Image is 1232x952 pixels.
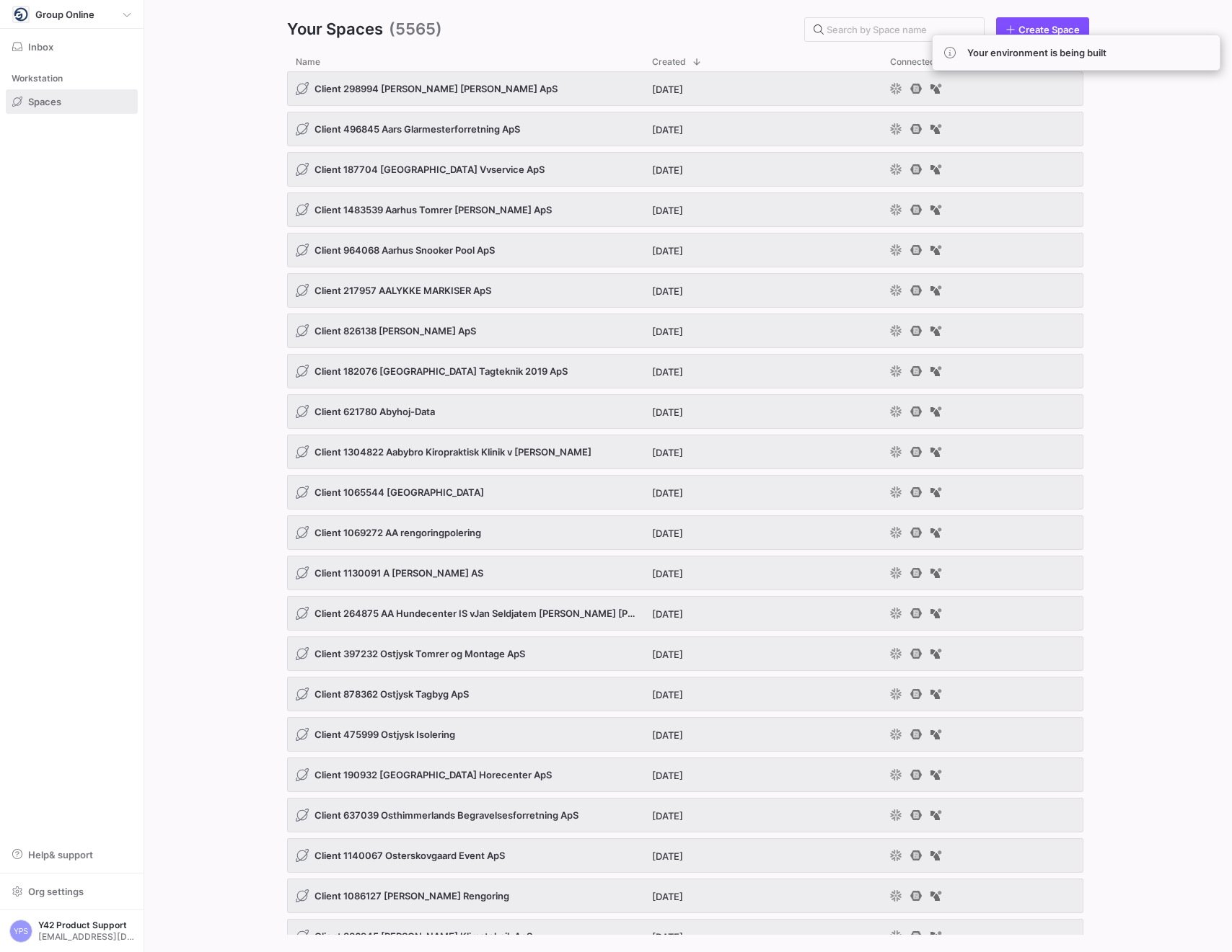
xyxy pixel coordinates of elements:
span: [DATE] [652,245,683,257]
span: [DATE] [652,649,683,660]
span: Client 964068 Aarhus Snooker Pool ApS [314,244,495,256]
div: Press SPACE to select this row. [287,112,1083,152]
span: [DATE] [652,608,683,620]
span: Spaces [28,96,61,107]
span: Y42 Product Support [38,920,134,930]
span: Client 1086127 [PERSON_NAME] Rengoring [314,890,509,902]
span: Client 298994 [PERSON_NAME] [PERSON_NAME] ApS [314,83,558,94]
span: [DATE] [652,366,683,378]
span: Client 397232 Ostjysk Tomrer og Montage ApS [314,648,525,659]
span: Client 496845 Aars Glarmesterforretning ApS [314,123,520,135]
span: [EMAIL_ADDRESS][DOMAIN_NAME] [38,932,134,942]
span: [DATE] [652,205,683,216]
span: Client 1065544 [GEOGRAPHIC_DATA] [314,486,484,498]
div: YPS [9,920,32,943]
span: [DATE] [652,84,683,95]
div: Press SPACE to select this row. [287,313,1083,354]
div: Press SPACE to select this row. [287,515,1083,556]
span: Org settings [28,886,84,897]
span: Client 217957 AALYKKE MARKISER ApS [314,285,491,296]
span: Client 1069272 AA rengoringpolering [314,527,481,538]
span: [DATE] [652,729,683,741]
span: [DATE] [652,164,683,176]
span: Client 1304822 Aabybro Kiropraktisk Klinik v [PERSON_NAME] [314,446,591,458]
span: Group Online [35,9,94,20]
span: [DATE] [652,124,683,135]
span: Your Spaces [287,17,383,42]
span: Client 187704 [GEOGRAPHIC_DATA] Vvservice ApS [314,164,545,175]
span: [DATE] [652,326,683,337]
div: Press SPACE to select this row. [287,556,1083,596]
span: Client 886945 [PERSON_NAME] Klimateknik ApS [314,930,532,942]
div: Press SPACE to select this row. [287,71,1083,112]
div: Press SPACE to select this row. [287,354,1083,394]
span: [DATE] [652,770,683,781]
span: Client 826138 [PERSON_NAME] ApS [314,325,476,337]
span: Client 637039 Osthimmerlands Begravelsesforretning ApS [314,809,578,821]
div: Press SPACE to select this row. [287,394,1083,435]
div: Workstation [6,68,138,89]
div: Press SPACE to select this row. [287,878,1083,919]
span: Client 1130091 A [PERSON_NAME] AS [314,567,483,579]
span: Connected services [890,57,972,67]
div: Press SPACE to select this row. [287,757,1083,798]
div: Press SPACE to select this row. [287,475,1083,515]
span: [DATE] [652,285,683,297]
div: Press SPACE to select this row. [287,636,1083,677]
span: Client 621780 Abyhoj-Data [314,406,435,417]
span: (5565) [389,17,442,42]
div: Press SPACE to select this row. [287,233,1083,273]
span: [DATE] [652,931,683,943]
span: [DATE] [652,891,683,902]
div: Press SPACE to select this row. [287,838,1083,878]
span: Created [652,57,686,67]
span: Help & support [28,849,93,860]
div: Press SPACE to select this row. [287,152,1083,192]
img: https://storage.googleapis.com/y42-prod-data-exchange/images/yakPloC5i6AioCi4fIczWrDfRkcT4LKn1FCT... [14,7,28,22]
span: Client 264875 AA Hundecenter IS vJan Seldjatem [PERSON_NAME] [PERSON_NAME] [314,608,635,619]
span: Name [296,57,320,67]
span: Create Space [1018,24,1080,35]
span: [DATE] [652,689,683,700]
div: Press SPACE to select this row. [287,677,1083,717]
div: Press SPACE to select this row. [287,273,1083,313]
div: Press SPACE to select this row. [287,798,1083,838]
span: Client 1483539 Aarhus Tomrer [PERSON_NAME] ApS [314,204,552,215]
span: [DATE] [652,568,683,579]
span: Your environment is being built [967,47,1106,58]
span: Client 1140067 Osterskovgaard Event ApS [314,850,505,861]
div: Press SPACE to select this row. [287,435,1083,475]
span: [DATE] [652,850,683,862]
span: Client 878362 Ostjysk Tagbyg ApS [314,688,469,700]
div: Press SPACE to select this row. [287,717,1083,757]
span: Client 190932 [GEOGRAPHIC_DATA] Horecenter ApS [314,769,552,780]
div: Press SPACE to select this row. [287,192,1083,233]
span: Client 475999 Ostjysk Isolering [314,729,455,740]
span: Inbox [28,41,53,53]
span: [DATE] [652,810,683,822]
span: Client 182076 [GEOGRAPHIC_DATA] Tagteknik 2019 ApS [314,365,568,377]
div: Press SPACE to select this row. [287,596,1083,636]
input: Search by Space name [827,24,972,35]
